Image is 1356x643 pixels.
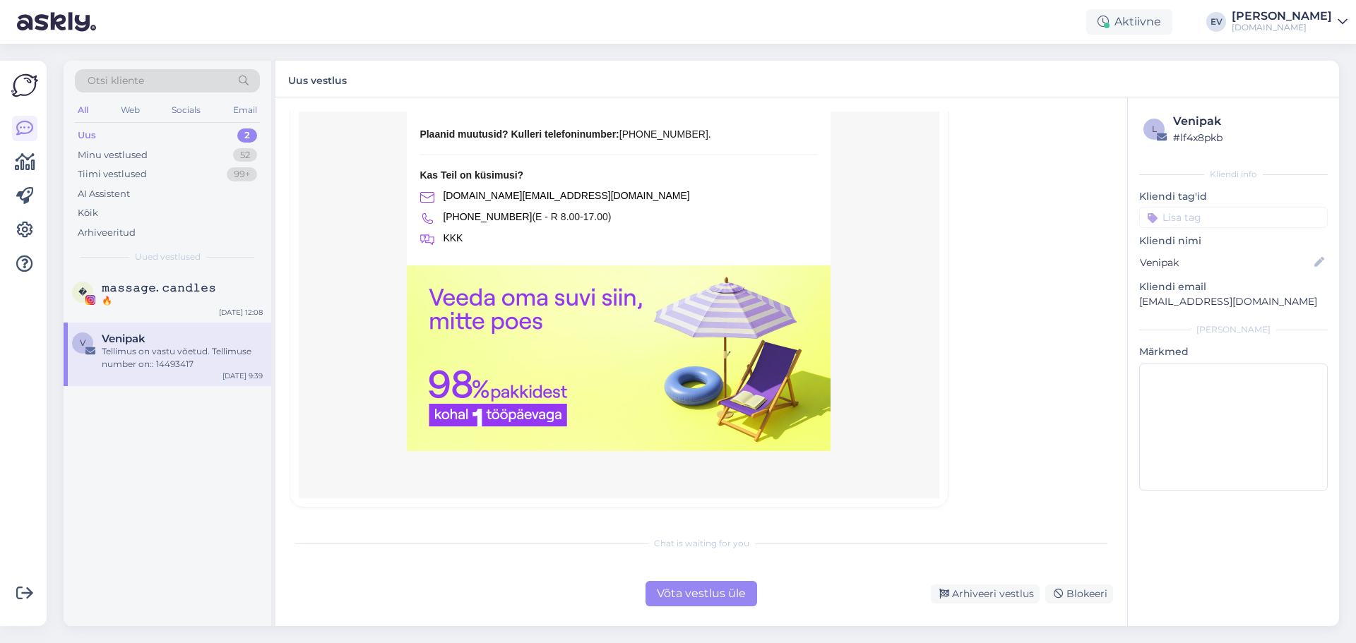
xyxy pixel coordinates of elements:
div: Socials [169,101,203,119]
div: Aktiivne [1086,9,1172,35]
div: Võta vestlus üle [646,581,757,606]
a: [PHONE_NUMBER] [443,211,532,222]
p: Kliendi email [1139,280,1328,294]
div: [PERSON_NAME] [1139,323,1328,336]
p: Märkmed [1139,344,1328,359]
div: [DATE] 9:39 [222,371,263,381]
div: Web [118,101,143,119]
span: � [78,287,87,297]
p: [EMAIL_ADDRESS][DOMAIN_NAME] [1139,294,1328,309]
span: l [1152,124,1157,134]
div: 52 [233,148,257,162]
img: 0a8aa7b6-fc33-b5ac-d67e-11313c8a4327.png [420,234,434,246]
div: Minu vestlused [78,148,148,162]
strong: Plaanid muutusid? Kulleri telefoninumber: [420,128,619,140]
img: c9e6d04f-c501-3545-abac-c97442e2d4b3.png [422,213,433,224]
span: Otsi kliente [88,73,144,88]
a: [DOMAIN_NAME][EMAIL_ADDRESS][DOMAIN_NAME] [443,190,689,201]
div: [DOMAIN_NAME] [1232,22,1332,33]
img: 6af93b6b-a402-841f-54d3-2f65829e9328.png [420,192,434,203]
div: Blokeeri [1045,584,1113,603]
p: Kliendi nimi [1139,234,1328,248]
span: V [80,337,85,348]
div: # lf4x8pkb [1173,130,1324,145]
input: Lisa tag [1139,207,1328,228]
span: Venipak [102,332,145,345]
div: All [75,101,91,119]
div: Kliendi info [1139,168,1328,181]
div: Venipak [1173,113,1324,130]
div: 2 [237,128,257,143]
div: [DATE] 12:08 [219,307,263,318]
div: Tiimi vestlused [78,167,147,181]
div: [PERSON_NAME] [1232,11,1332,22]
label: Uus vestlus [288,69,347,88]
div: Uus [78,128,96,143]
div: EV [1206,12,1226,32]
span: Uued vestlused [135,251,201,263]
div: 🔥 [102,294,263,307]
a: [PERSON_NAME][DOMAIN_NAME] [1232,11,1348,33]
div: Tellimus on vastu võetud. Tellimuse number on:: 14493417 [102,345,263,371]
div: Chat is waiting for you [290,537,1113,550]
strong: Kas Teil on küsimusi? [420,169,523,181]
div: 99+ [227,167,257,181]
a: KKK [443,232,463,244]
div: AI Assistent [78,187,130,201]
div: Kõik [78,206,98,220]
p: Kliendi tag'id [1139,189,1328,204]
span: 𝚖𝚊𝚜𝚜𝚊𝚐𝚎. 𝚌𝚊𝚗𝚍𝚕𝚎𝚜 [102,282,216,294]
input: Lisa nimi [1140,255,1312,270]
td: (E - R 8.00-17.00) [442,206,690,227]
div: Email [230,101,260,119]
td: Tuletame meelde, et pakid, mille peal on Venipaki [PERSON_NAME] maksimum kaaluga 30kg, on võimali... [407,83,831,148]
img: Askly Logo [11,72,38,99]
div: Arhiveeritud [78,226,136,240]
div: Arhiveeri vestlus [931,584,1040,603]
